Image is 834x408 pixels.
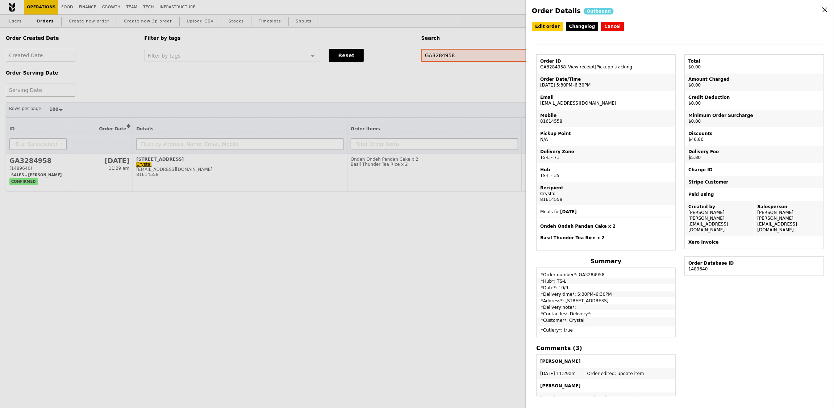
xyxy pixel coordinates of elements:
[584,392,675,404] td: Order edited: update item
[536,258,676,265] h4: Summary
[540,371,576,376] span: [DATE] 11:29am
[540,167,672,173] div: Hub
[688,260,820,266] div: Order Database ID
[536,345,676,352] h4: Comments (3)
[688,131,820,136] div: Discounts
[685,55,823,73] td: $0.00
[537,285,675,291] td: *Date*: 10/9
[566,64,568,70] span: –
[688,239,820,245] div: Xero Invoice
[560,209,577,214] b: [DATE]
[537,269,675,278] td: *Order number*: GA3284958
[584,8,614,14] div: Outbound
[688,167,820,173] div: Charge ID
[537,291,675,297] td: *Delivery time*: 5:30PM–6:30PM
[685,110,823,127] td: $0.00
[537,327,675,336] td: *Cutlery*: true
[540,76,672,82] div: Order Date/Time
[688,179,820,185] div: Stripe Customer
[537,298,675,304] td: *Address*: [STREET_ADDRESS]
[755,201,823,236] td: [PERSON_NAME] [PERSON_NAME][EMAIL_ADDRESS][DOMAIN_NAME]
[685,201,754,236] td: [PERSON_NAME] [PERSON_NAME][EMAIL_ADDRESS][DOMAIN_NAME]
[584,368,675,379] td: Order edited: update item
[537,73,675,91] td: [DATE] 5:30PM–6:30PM
[688,204,751,210] div: Created by
[595,64,632,70] span: |
[532,7,581,14] span: Order Details
[758,204,820,210] div: Salesperson
[537,311,675,317] td: *Contactless Delivery*:
[537,317,675,327] td: *Customer*: Crystal
[540,223,672,229] h4: Ondeh Ondeh Pandan Cake x 2
[540,383,581,388] b: [PERSON_NAME]
[688,76,820,82] div: Amount Charged
[537,146,675,163] td: TS-L - 71
[685,146,823,163] td: $5.80
[566,22,599,31] a: Changelog
[568,64,595,70] a: View receipt
[540,185,672,191] div: Recipient
[540,58,672,64] div: Order ID
[601,22,624,31] button: Cancel
[540,197,672,202] div: 81614558
[688,58,820,64] div: Total
[688,192,820,197] div: Paid using
[688,149,820,155] div: Delivery Fee
[685,128,823,145] td: $46.80
[685,92,823,109] td: $0.00
[537,278,675,284] td: *Hub*: TS-L
[532,22,563,31] a: Edit order
[537,110,675,127] td: 81614558
[596,64,632,70] a: Pickupp tracking
[685,257,823,275] td: 1489640
[537,304,675,310] td: *Delivery note*:
[537,92,675,109] td: [EMAIL_ADDRESS][DOMAIN_NAME]
[540,191,672,197] div: Crystal
[540,113,672,118] div: Mobile
[537,164,675,181] td: TS-L - 35
[540,396,576,401] span: [DATE] 11:29am
[540,131,672,136] div: Pickup Point
[688,94,820,100] div: Credit Deduction
[685,73,823,91] td: $0.00
[540,94,672,100] div: Email
[540,235,672,241] h4: Basil Thunder Tea Rice x 2
[537,128,675,145] td: N/A
[540,209,672,241] span: Meals for
[540,359,581,364] b: [PERSON_NAME]
[688,113,820,118] div: Minimum Order Surcharge
[540,149,672,155] div: Delivery Zone
[537,55,675,73] td: GA3284958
